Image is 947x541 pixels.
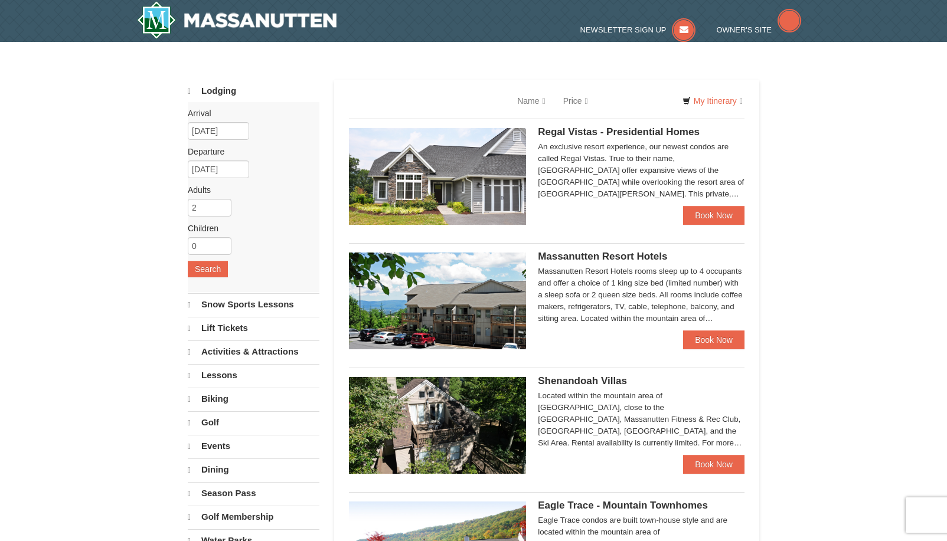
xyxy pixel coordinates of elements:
[675,92,750,110] a: My Itinerary
[580,25,696,34] a: Newsletter Sign Up
[188,411,319,434] a: Golf
[683,206,744,225] a: Book Now
[188,222,311,234] label: Children
[580,25,667,34] span: Newsletter Sign Up
[508,89,554,113] a: Name
[538,251,667,262] span: Massanutten Resort Hotels
[349,128,526,225] img: 19218991-1-902409a9.jpg
[188,184,311,196] label: Adults
[188,458,319,481] a: Dining
[717,25,772,34] span: Owner's Site
[188,293,319,316] a: Snow Sports Lessons
[538,265,744,324] div: Massanutten Resort Hotels rooms sleep up to 4 occupants and offer a choice of 1 king size bed (li...
[349,253,526,349] img: 19219026-1-e3b4ac8e.jpg
[717,25,802,34] a: Owner's Site
[188,146,311,158] label: Departure
[538,500,708,511] span: Eagle Trace - Mountain Townhomes
[683,330,744,349] a: Book Now
[538,141,744,200] div: An exclusive resort experience, our newest condos are called Regal Vistas. True to their name, [G...
[137,1,337,39] img: Massanutten Resort Logo
[188,482,319,504] a: Season Pass
[349,377,526,474] img: 19219019-2-e70bf45f.jpg
[554,89,597,113] a: Price
[188,80,319,102] a: Lodging
[188,317,319,339] a: Lift Tickets
[137,1,337,39] a: Massanutten Resort
[188,364,319,386] a: Lessons
[538,375,627,386] span: Shenandoah Villas
[188,435,319,457] a: Events
[188,107,311,119] label: Arrival
[188,340,319,363] a: Activities & Attractions
[538,390,744,449] div: Located within the mountain area of [GEOGRAPHIC_DATA], close to the [GEOGRAPHIC_DATA], Massanutte...
[188,388,319,410] a: Biking
[188,506,319,528] a: Golf Membership
[188,261,228,277] button: Search
[538,126,700,137] span: Regal Vistas - Presidential Homes
[683,455,744,474] a: Book Now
